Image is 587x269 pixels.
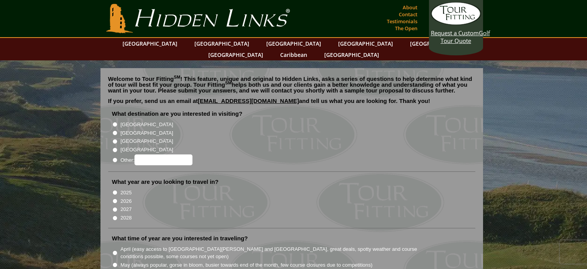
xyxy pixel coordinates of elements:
[121,245,431,260] label: April (easy access to [GEOGRAPHIC_DATA][PERSON_NAME] and [GEOGRAPHIC_DATA], great deals, spotty w...
[334,38,397,49] a: [GEOGRAPHIC_DATA]
[112,178,219,186] label: What year are you looking to travel in?
[121,206,132,213] label: 2027
[174,75,180,79] sup: SM
[108,98,475,110] p: If you prefer, send us an email at and tell us what you are looking for. Thank you!
[406,38,469,49] a: [GEOGRAPHIC_DATA]
[320,49,383,60] a: [GEOGRAPHIC_DATA]
[121,121,173,129] label: [GEOGRAPHIC_DATA]
[225,81,232,85] sup: SM
[393,23,419,34] a: The Open
[431,29,479,37] span: Request a Custom
[431,2,481,45] a: Request a CustomGolf Tour Quote
[108,76,475,93] p: Welcome to Tour Fitting ! This feature, unique and original to Hidden Links, asks a series of que...
[121,137,173,145] label: [GEOGRAPHIC_DATA]
[385,16,419,27] a: Testimonials
[121,129,173,137] label: [GEOGRAPHIC_DATA]
[401,2,419,13] a: About
[119,38,181,49] a: [GEOGRAPHIC_DATA]
[112,235,248,242] label: What time of year are you interested in traveling?
[134,154,192,165] input: Other:
[121,154,192,165] label: Other:
[112,110,243,118] label: What destination are you interested in visiting?
[276,49,311,60] a: Caribbean
[191,38,253,49] a: [GEOGRAPHIC_DATA]
[198,98,299,104] a: [EMAIL_ADDRESS][DOMAIN_NAME]
[121,261,373,269] label: May (always popular, gorse in bloom, busier towards end of the month, few course closures due to ...
[397,9,419,20] a: Contact
[121,197,132,205] label: 2026
[204,49,267,60] a: [GEOGRAPHIC_DATA]
[121,214,132,222] label: 2028
[121,146,173,154] label: [GEOGRAPHIC_DATA]
[121,189,132,197] label: 2025
[262,38,325,49] a: [GEOGRAPHIC_DATA]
